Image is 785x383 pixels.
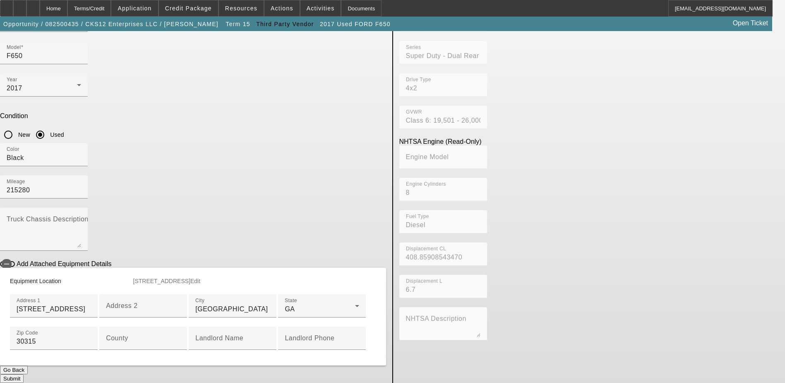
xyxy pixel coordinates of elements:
[7,216,193,223] mat-label: Truck Chassis Description (Describe the truck chassis only)
[406,153,449,160] mat-label: Engine Model
[190,278,200,284] span: Edit
[106,335,128,342] mat-label: County
[256,21,314,27] span: Third Party Vendor
[106,302,138,309] mat-label: Address 2
[300,0,341,16] button: Activities
[7,45,21,50] mat-label: Model
[730,16,771,30] a: Open Ticket
[406,77,431,82] mat-label: Drive Type
[48,131,64,139] label: Used
[7,179,25,184] mat-label: Mileage
[254,17,316,32] button: Third Party Vendor
[406,109,422,115] mat-label: GVWR
[7,147,19,152] mat-label: Color
[307,5,335,12] span: Activities
[406,45,421,50] mat-label: Series
[3,21,218,27] span: Opportunity / 082500435 / CKS12 Enterprises LLC / [PERSON_NAME]
[7,85,22,92] span: 2017
[195,335,243,342] mat-label: Landlord Name
[15,260,111,268] label: Add Attached Equipment Details
[219,0,264,16] button: Resources
[320,21,391,27] span: 2017 Used FORD F650
[17,131,30,139] label: New
[406,182,446,187] mat-label: Engine Cylinders
[406,315,466,322] mat-label: NHTSA Description
[225,5,257,12] span: Resources
[285,335,334,342] mat-label: Landlord Phone
[285,298,297,303] mat-label: State
[264,0,300,16] button: Actions
[17,298,40,303] mat-label: Address 1
[7,77,17,82] mat-label: Year
[406,214,429,219] mat-label: Fuel Type
[318,17,393,32] button: 2017 Used FORD F650
[223,17,252,32] button: Term 15
[165,5,212,12] span: Credit Package
[118,5,151,12] span: Application
[226,21,250,27] span: Term 15
[406,279,442,284] mat-label: Displacement L
[285,305,295,313] span: GA
[133,278,190,284] span: [STREET_ADDRESS]
[111,0,158,16] button: Application
[159,0,218,16] button: Credit Package
[271,5,293,12] span: Actions
[17,330,38,336] mat-label: Zip Code
[406,246,446,252] mat-label: Displacement CL
[10,278,61,284] span: Equipment Location
[195,298,204,303] mat-label: City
